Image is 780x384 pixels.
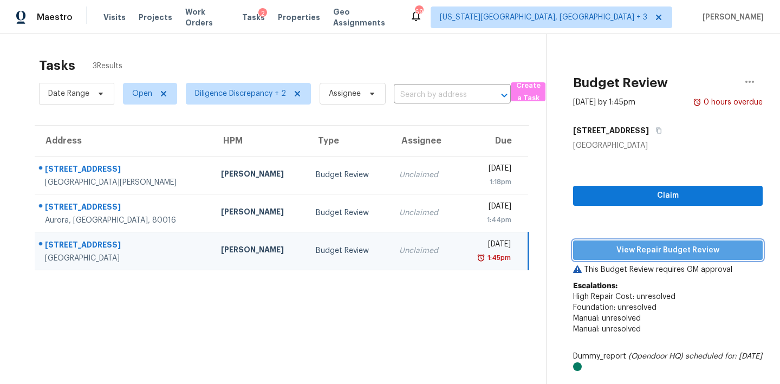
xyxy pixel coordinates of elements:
[139,12,172,23] span: Projects
[221,206,298,220] div: [PERSON_NAME]
[399,170,448,180] div: Unclaimed
[582,244,754,257] span: View Repair Budget Review
[573,326,641,333] span: Manual: unresolved
[485,252,511,263] div: 1:45pm
[333,6,396,28] span: Geo Assignments
[440,12,647,23] span: [US_STATE][GEOGRAPHIC_DATA], [GEOGRAPHIC_DATA] + 3
[258,8,267,19] div: 2
[465,201,511,214] div: [DATE]
[37,12,73,23] span: Maestro
[307,126,391,156] th: Type
[278,12,320,23] span: Properties
[573,240,763,261] button: View Repair Budget Review
[573,125,649,136] h5: [STREET_ADDRESS]
[582,189,754,203] span: Claim
[465,239,510,252] div: [DATE]
[693,97,701,108] img: Overdue Alarm Icon
[701,97,763,108] div: 0 hours overdue
[685,353,762,360] i: scheduled for: [DATE]
[415,6,422,17] div: 69
[391,126,457,156] th: Assignee
[103,12,126,23] span: Visits
[516,80,540,105] span: Create a Task
[45,215,204,226] div: Aurora, [GEOGRAPHIC_DATA], 80016
[316,245,382,256] div: Budget Review
[399,245,448,256] div: Unclaimed
[573,351,763,373] div: Dummy_report
[39,60,75,71] h2: Tasks
[195,88,286,99] span: Diligence Discrepancy + 2
[573,304,656,311] span: Foundation: unresolved
[48,88,89,99] span: Date Range
[132,88,152,99] span: Open
[511,82,545,101] button: Create a Task
[185,6,230,28] span: Work Orders
[221,244,298,258] div: [PERSON_NAME]
[45,239,204,253] div: [STREET_ADDRESS]
[45,201,204,215] div: [STREET_ADDRESS]
[457,126,528,156] th: Due
[477,252,485,263] img: Overdue Alarm Icon
[573,186,763,206] button: Claim
[399,207,448,218] div: Unclaimed
[465,214,511,225] div: 1:44pm
[573,97,635,108] div: [DATE] by 1:45pm
[316,207,382,218] div: Budget Review
[45,164,204,177] div: [STREET_ADDRESS]
[242,14,265,21] span: Tasks
[45,177,204,188] div: [GEOGRAPHIC_DATA][PERSON_NAME]
[394,87,480,103] input: Search by address
[329,88,361,99] span: Assignee
[212,126,307,156] th: HPM
[573,315,641,322] span: Manual: unresolved
[573,264,763,275] p: This Budget Review requires GM approval
[45,253,204,264] div: [GEOGRAPHIC_DATA]
[573,77,668,88] h2: Budget Review
[35,126,212,156] th: Address
[93,61,122,71] span: 3 Results
[465,177,511,187] div: 1:18pm
[573,282,617,290] b: Escalations:
[649,121,664,140] button: Copy Address
[573,293,675,301] span: High Repair Cost: unresolved
[573,140,763,151] div: [GEOGRAPHIC_DATA]
[497,88,512,103] button: Open
[316,170,382,180] div: Budget Review
[221,168,298,182] div: [PERSON_NAME]
[698,12,764,23] span: [PERSON_NAME]
[465,163,511,177] div: [DATE]
[628,353,683,360] i: (Opendoor HQ)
